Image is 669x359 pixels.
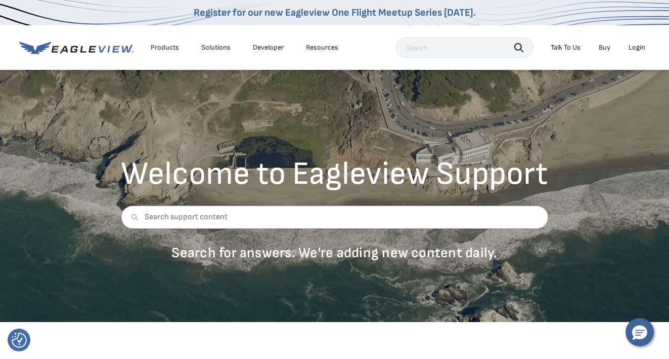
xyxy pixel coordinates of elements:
[396,37,533,58] input: Search
[201,43,231,52] div: Solutions
[253,43,284,52] a: Developer
[551,43,581,52] div: Talk To Us
[306,43,338,52] div: Resources
[626,318,654,346] button: Hello, have a question? Let’s chat.
[121,206,548,229] input: Search support content
[12,333,27,348] img: Revisit consent button
[599,43,610,52] a: Buy
[121,244,548,262] p: Search for answers. We're adding new content daily.
[629,43,645,52] div: Login
[121,158,548,190] h2: Welcome to Eagleview Support
[12,333,27,348] button: Consent Preferences
[194,7,476,19] a: Register for our new Eagleview One Flight Meetup Series [DATE].
[151,43,179,52] div: Products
